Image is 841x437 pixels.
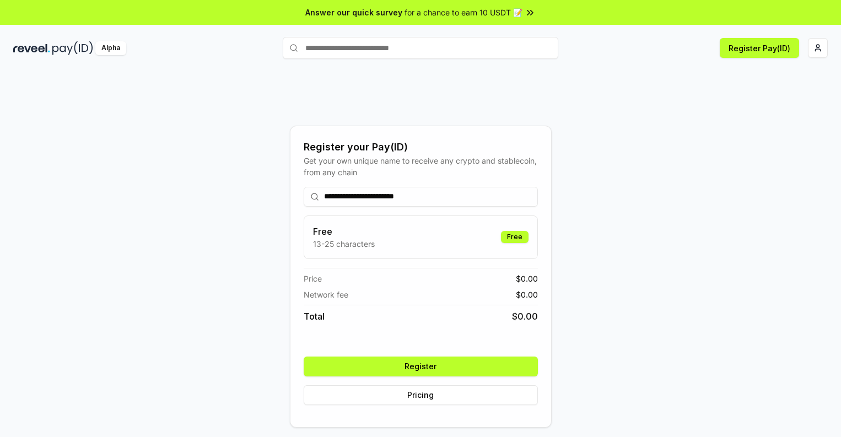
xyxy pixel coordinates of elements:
[304,310,325,323] span: Total
[304,273,322,284] span: Price
[304,385,538,405] button: Pricing
[313,225,375,238] h3: Free
[516,289,538,300] span: $ 0.00
[501,231,529,243] div: Free
[313,238,375,250] p: 13-25 characters
[304,289,348,300] span: Network fee
[13,41,50,55] img: reveel_dark
[405,7,522,18] span: for a chance to earn 10 USDT 📝
[720,38,799,58] button: Register Pay(ID)
[304,155,538,178] div: Get your own unique name to receive any crypto and stablecoin, from any chain
[512,310,538,323] span: $ 0.00
[52,41,93,55] img: pay_id
[95,41,126,55] div: Alpha
[305,7,402,18] span: Answer our quick survey
[304,357,538,376] button: Register
[304,139,538,155] div: Register your Pay(ID)
[516,273,538,284] span: $ 0.00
